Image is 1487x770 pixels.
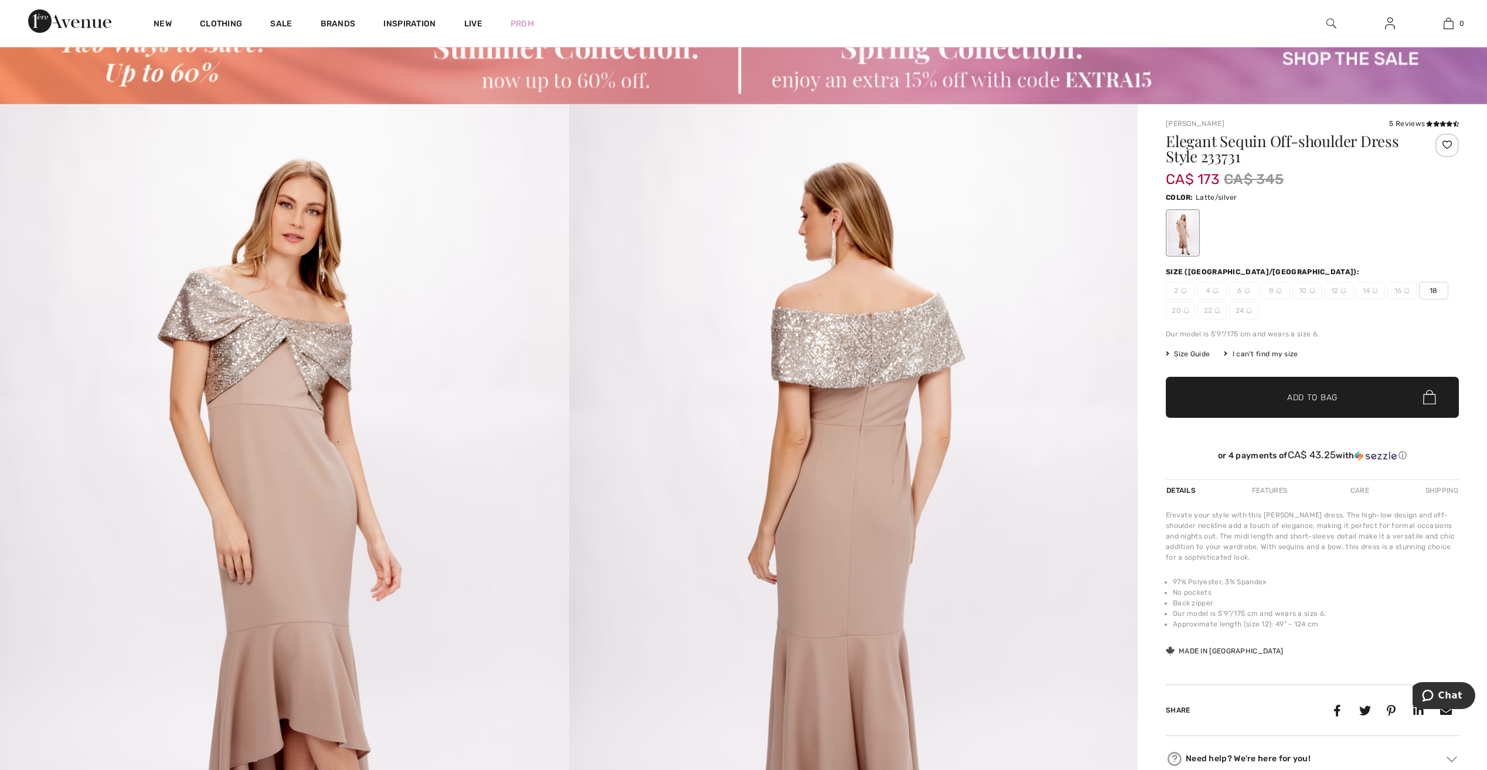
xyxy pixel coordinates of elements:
[1166,377,1459,418] button: Add to Bag
[1197,282,1227,299] span: 4
[1166,282,1195,299] span: 2
[1166,480,1199,501] div: Details
[1166,302,1195,319] span: 20
[1166,646,1284,656] div: Made in [GEOGRAPHIC_DATA]
[1244,288,1250,294] img: ring-m.svg
[1166,134,1410,164] h1: Elegant Sequin Off-shoulder Dress Style 233731
[1168,211,1198,255] div: Latte/silver
[1420,16,1477,30] a: 0
[1423,390,1436,405] img: Bag.svg
[464,18,482,30] a: Live
[154,19,172,31] a: New
[1166,706,1190,714] span: Share
[1292,282,1322,299] span: 10
[1166,750,1459,768] div: Need help? We're here for you!
[1340,480,1379,501] div: Care
[1166,193,1193,202] span: Color:
[1288,449,1336,461] span: CA$ 43.25
[1173,619,1459,629] li: Approximate length (size 12): 49" - 124 cm
[1324,282,1353,299] span: 12
[1372,288,1378,294] img: ring-m.svg
[28,9,111,33] img: 1ère Avenue
[1166,159,1219,188] span: CA$ 173
[1355,451,1397,461] img: Sezzle
[200,19,242,31] a: Clothing
[1356,282,1385,299] span: 14
[1276,288,1282,294] img: ring-m.svg
[1340,288,1346,294] img: ring-m.svg
[1287,391,1338,403] span: Add to Bag
[1166,510,1459,563] div: Elevate your style with this [PERSON_NAME] dress. The high-low design and off-shoulder neckline a...
[1326,16,1336,30] img: search the website
[1413,682,1475,711] iframe: Opens a widget where you can chat to one of our agents
[1166,449,1459,465] div: or 4 payments ofCA$ 43.25withSezzle Click to learn more about Sezzle
[1166,449,1459,461] div: or 4 payments of with
[1166,120,1224,128] a: [PERSON_NAME]
[1166,267,1362,277] div: Size ([GEOGRAPHIC_DATA]/[GEOGRAPHIC_DATA]):
[1197,302,1227,319] span: 22
[1224,169,1284,190] span: CA$ 345
[1246,308,1252,314] img: ring-m.svg
[1229,282,1258,299] span: 6
[1213,288,1219,294] img: ring-m.svg
[1214,308,1220,314] img: ring-m.svg
[511,18,534,30] a: Prom
[1183,308,1189,314] img: ring-m.svg
[1173,587,1459,598] li: No pockets
[321,19,356,31] a: Brands
[1404,288,1410,294] img: ring-m.svg
[1387,282,1417,299] span: 16
[1173,577,1459,587] li: 97% Polyester, 3% Spandex
[1376,16,1404,31] a: Sign In
[1173,598,1459,608] li: Back zipper
[1196,193,1237,202] span: Latte/silver
[270,19,292,31] a: Sale
[1242,480,1297,501] div: Features
[1385,16,1395,30] img: My Info
[1459,18,1464,29] span: 0
[1173,608,1459,619] li: Our model is 5'9"/175 cm and wears a size 6.
[1181,288,1187,294] img: ring-m.svg
[1389,118,1459,129] div: 5 Reviews
[1166,329,1459,339] div: Our model is 5'9"/175 cm and wears a size 6.
[1261,282,1290,299] span: 8
[1444,16,1454,30] img: My Bag
[1229,302,1258,319] span: 24
[1166,349,1210,359] span: Size Guide
[1423,480,1459,501] div: Shipping
[1447,756,1457,762] img: Arrow2.svg
[1309,288,1315,294] img: ring-m.svg
[1224,349,1298,359] div: I can't find my size
[383,19,435,31] span: Inspiration
[1419,282,1448,299] span: 18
